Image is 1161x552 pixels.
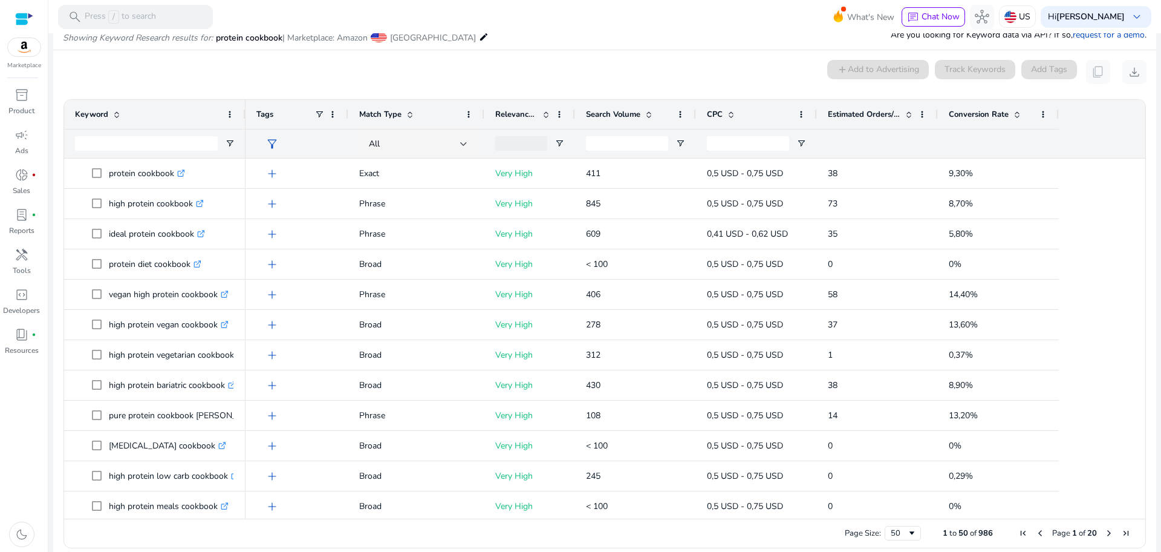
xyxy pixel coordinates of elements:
[75,109,108,120] span: Keyword
[15,128,29,142] span: campaign
[265,378,279,393] span: add
[828,501,833,512] span: 0
[31,172,36,177] span: fiber_manual_record
[7,61,41,70] p: Marketplace
[256,109,273,120] span: Tags
[15,327,29,342] span: book_4
[707,470,783,482] span: 0,5 USD - 0,75 USD
[15,527,29,542] span: dark_mode
[828,440,833,452] span: 0
[586,470,600,482] span: 245
[707,349,783,361] span: 0,5 USD - 0,75 USD
[479,30,489,44] mat-icon: edit
[15,88,29,102] span: inventory_2
[359,373,473,398] p: Broad
[109,161,185,186] p: protein cookbook
[958,528,968,539] span: 50
[586,349,600,361] span: 312
[495,403,564,428] p: Very High
[922,11,960,22] span: Chat Now
[265,287,279,302] span: add
[265,227,279,241] span: add
[359,433,473,458] p: Broad
[586,410,600,421] span: 108
[15,168,29,182] span: donut_small
[586,379,600,391] span: 430
[225,139,235,148] button: Open Filter Menu
[31,212,36,217] span: fiber_manual_record
[359,464,473,488] p: Broad
[949,440,961,452] span: 0%
[109,464,239,488] p: high protein low carb cookbook
[359,222,473,246] p: Phrase
[707,289,783,300] span: 0,5 USD - 0,75 USD
[828,258,833,270] span: 0
[1052,528,1070,539] span: Page
[8,38,41,56] img: amazon.svg
[369,138,380,149] span: All
[1019,6,1030,27] p: US
[828,198,837,209] span: 73
[495,433,564,458] p: Very High
[1048,13,1125,21] p: Hi
[63,32,213,44] i: Showing Keyword Research results for:
[949,289,978,300] span: 14,40%
[85,10,156,24] p: Press to search
[949,410,978,421] span: 13,20%
[109,312,229,337] p: high protein vegan cookbook
[13,185,30,196] p: Sales
[828,228,837,240] span: 35
[1072,528,1077,539] span: 1
[495,161,564,186] p: Very High
[15,248,29,262] span: handyman
[828,379,837,391] span: 38
[949,470,973,482] span: 0,29%
[949,379,973,391] span: 8,90%
[495,109,538,120] span: Relevance Score
[109,343,245,367] p: high protein vegetarian cookbook
[282,32,368,44] span: | Marketplace: Amazon
[707,319,783,330] span: 0,5 USD - 0,75 USD
[949,528,957,539] span: to
[949,258,961,270] span: 0%
[586,198,600,209] span: 845
[675,139,685,148] button: Open Filter Menu
[109,252,201,277] p: protein diet cookbook
[949,319,978,330] span: 13,60%
[31,332,36,337] span: fiber_manual_record
[1004,11,1016,23] img: us.svg
[3,305,40,316] p: Developers
[265,409,279,423] span: add
[109,433,226,458] p: [MEDICAL_DATA] cookbook
[359,109,402,120] span: Match Type
[15,287,29,302] span: code_blocks
[495,343,564,367] p: Very High
[359,161,473,186] p: Exact
[1104,528,1114,538] div: Next Page
[265,348,279,363] span: add
[495,252,564,277] p: Very High
[265,318,279,332] span: add
[586,440,608,452] span: < 100
[109,191,204,216] p: high protein cookbook
[586,319,600,330] span: 278
[1121,528,1131,538] div: Last Page
[943,528,948,539] span: 1
[707,198,783,209] span: 0,5 USD - 0,75 USD
[265,197,279,211] span: add
[707,228,788,240] span: 0,41 USD - 0,62 USD
[1035,528,1045,538] div: Previous Page
[970,528,977,539] span: of
[949,198,973,209] span: 8,70%
[586,168,600,179] span: 411
[495,191,564,216] p: Very High
[495,464,564,488] p: Very High
[109,222,205,246] p: ideal protein cookbook
[586,109,640,120] span: Search Volume
[586,228,600,240] span: 609
[949,109,1009,120] span: Conversion Rate
[828,319,837,330] span: 37
[495,494,564,519] p: Very High
[707,410,783,421] span: 0,5 USD - 0,75 USD
[495,312,564,337] p: Very High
